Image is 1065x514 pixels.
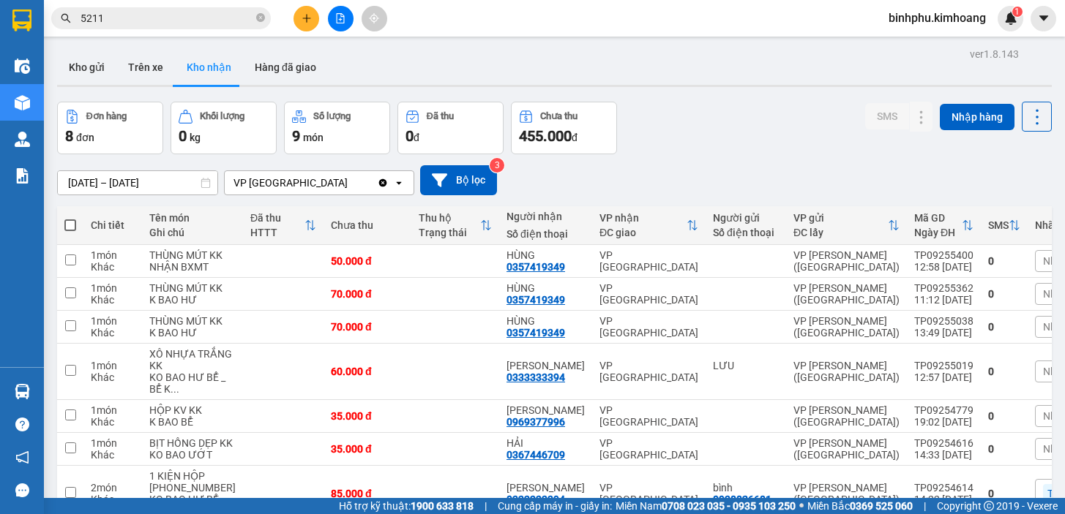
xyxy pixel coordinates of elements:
[507,371,565,383] div: 0333333394
[592,206,706,245] th: Toggle SortBy
[940,104,1014,130] button: Nhập hàng
[331,443,404,455] div: 35.000 đ
[91,282,135,294] div: 1 món
[331,219,404,231] div: Chưa thu
[793,437,900,461] div: VP [PERSON_NAME] ([GEOGRAPHIC_DATA])
[149,294,236,306] div: K BAO HƯ
[149,470,236,494] div: 1 KIỆN HỘP +10.000.000
[793,212,888,224] div: VP gửi
[507,360,585,371] div: ANH KHANH
[507,282,585,294] div: HÙNG
[485,498,487,514] span: |
[713,212,779,224] div: Người gửi
[91,327,135,339] div: Khác
[179,127,187,145] span: 0
[377,177,389,189] svg: Clear value
[149,227,236,238] div: Ghi chú
[507,416,565,428] div: 0969377996
[786,206,907,245] th: Toggle SortBy
[149,261,236,273] div: NHẬN BXMT
[599,482,698,505] div: VP [GEOGRAPHIC_DATA]
[331,255,404,267] div: 50.000 đ
[793,315,900,339] div: VP [PERSON_NAME] ([GEOGRAPHIC_DATA])
[175,50,243,85] button: Kho nhận
[15,417,29,431] span: question-circle
[507,228,585,240] div: Số điện thoại
[988,410,1020,422] div: 0
[793,482,900,505] div: VP [PERSON_NAME] ([GEOGRAPHIC_DATA])
[914,494,974,505] div: 14:22 [DATE]
[15,95,30,110] img: warehouse-icon
[914,282,974,294] div: TP09255362
[149,404,236,416] div: HỘP KV KK
[914,261,974,273] div: 12:58 [DATE]
[988,288,1020,300] div: 0
[76,132,94,143] span: đơn
[988,321,1020,333] div: 0
[713,482,779,494] div: bình
[599,360,698,383] div: VP [GEOGRAPHIC_DATA]
[713,227,779,238] div: Số điện thoại
[58,171,217,194] input: Select a date range.
[171,383,179,395] span: ...
[427,111,454,121] div: Đã thu
[256,12,265,26] span: close-circle
[284,102,390,154] button: Số lượng9món
[599,315,698,339] div: VP [GEOGRAPHIC_DATA]
[507,494,565,505] div: 0333333394
[793,227,888,238] div: ĐC lấy
[572,132,578,143] span: đ
[599,249,698,273] div: VP [GEOGRAPHIC_DATA]
[914,212,962,224] div: Mã GD
[86,111,127,121] div: Đơn hàng
[914,227,962,238] div: Ngày ĐH
[91,294,135,306] div: Khác
[599,212,687,224] div: VP nhận
[91,360,135,371] div: 1 món
[914,371,974,383] div: 12:57 [DATE]
[988,219,1009,231] div: SMS
[914,327,974,339] div: 13:49 [DATE]
[599,404,698,428] div: VP [GEOGRAPHIC_DATA]
[91,249,135,261] div: 1 món
[807,498,913,514] span: Miền Bắc
[15,483,29,497] span: message
[914,482,974,494] div: TP09254614
[406,127,414,145] span: 0
[914,294,974,306] div: 11:12 [DATE]
[507,482,585,494] div: ANH KHANH
[149,371,236,395] div: KO BAO HƯ BỂ _ BỂ K ĐỀN
[713,360,779,371] div: LƯU
[419,212,480,224] div: Thu hộ
[988,443,1020,455] div: 0
[419,227,480,238] div: Trạng thái
[116,50,175,85] button: Trên xe
[914,437,974,449] div: TP09254616
[331,488,404,499] div: 85.000 đ
[331,321,404,333] div: 70.000 đ
[1031,6,1056,31] button: caret-down
[149,416,236,428] div: K BAO BỂ
[984,501,994,511] span: copyright
[988,255,1020,267] div: 0
[507,294,565,306] div: 0357419349
[988,366,1020,377] div: 0
[907,206,981,245] th: Toggle SortBy
[57,102,163,154] button: Đơn hàng8đơn
[420,165,497,195] button: Bộ lọc
[599,227,687,238] div: ĐC giao
[414,132,419,143] span: đ
[302,13,312,23] span: plus
[599,437,698,461] div: VP [GEOGRAPHIC_DATA]
[15,58,30,74] img: warehouse-icon
[914,360,974,371] div: TP09255019
[91,371,135,383] div: Khác
[57,50,116,85] button: Kho gửi
[331,288,404,300] div: 70.000 đ
[1004,12,1017,25] img: icon-new-feature
[303,132,324,143] span: món
[81,10,253,26] input: Tìm tên, số ĐT hoặc mã đơn
[339,498,474,514] span: Hỗ trợ kỹ thuật:
[914,449,974,461] div: 14:33 [DATE]
[250,212,304,224] div: Đã thu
